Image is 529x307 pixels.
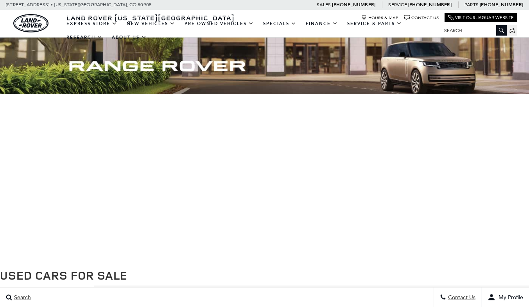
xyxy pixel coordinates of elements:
a: Specials [258,17,301,31]
span: Contact Us [446,294,475,301]
span: My Profile [495,294,523,301]
span: Land Rover [US_STATE][GEOGRAPHIC_DATA] [66,13,235,22]
a: New Vehicles [122,17,180,31]
a: About Us [107,31,151,44]
a: EXPRESS STORE [62,17,122,31]
a: Pre-Owned Vehicles [180,17,258,31]
a: land-rover [13,14,48,32]
a: [PHONE_NUMBER] [332,2,375,8]
a: [STREET_ADDRESS] • [US_STATE][GEOGRAPHIC_DATA], CO 80905 [6,2,152,7]
a: Research [62,31,107,44]
span: Sales [317,2,331,7]
img: Land Rover [13,14,48,32]
span: Service [388,2,407,7]
a: Hours & Map [361,15,398,21]
a: Finance [301,17,343,31]
a: [PHONE_NUMBER] [480,2,523,8]
a: [PHONE_NUMBER] [408,2,452,8]
button: user-profile-menu [482,287,529,307]
a: Contact Us [404,15,439,21]
nav: Main Navigation [62,17,438,44]
a: Service & Parts [343,17,407,31]
span: Search [12,294,31,301]
input: Search [438,26,507,35]
span: Parts [464,2,479,7]
a: Visit Our Jaguar Website [448,15,514,21]
a: Land Rover [US_STATE][GEOGRAPHIC_DATA] [62,13,239,22]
